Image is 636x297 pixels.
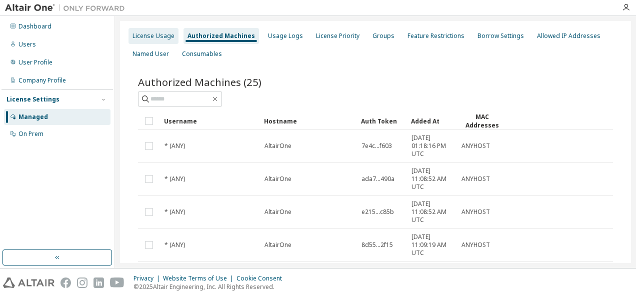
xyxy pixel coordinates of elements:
div: Managed [18,113,48,121]
div: Users [18,40,36,48]
span: 7e4c...f603 [361,142,392,150]
span: [DATE] 11:09:19 AM UTC [411,233,452,257]
div: Cookie Consent [236,274,288,282]
div: Groups [372,32,394,40]
div: On Prem [18,130,43,138]
div: MAC Addresses [461,112,503,129]
span: ANYHOST [461,142,490,150]
div: Named User [132,50,169,58]
span: AltairOne [264,241,291,249]
span: AltairOne [264,175,291,183]
div: Usage Logs [268,32,303,40]
div: Consumables [182,50,222,58]
div: Username [164,113,256,129]
span: * (ANY) [164,241,185,249]
span: Authorized Machines (25) [138,75,261,89]
div: Feature Restrictions [407,32,464,40]
span: AltairOne [264,208,291,216]
span: [DATE] 11:08:52 AM UTC [411,200,452,224]
img: instagram.svg [77,277,87,288]
img: youtube.svg [110,277,124,288]
span: ANYHOST [461,175,490,183]
span: * (ANY) [164,175,185,183]
span: ANYHOST [461,208,490,216]
div: Added At [411,113,453,129]
div: License Settings [6,95,59,103]
span: * (ANY) [164,208,185,216]
div: Website Terms of Use [163,274,236,282]
div: Privacy [133,274,163,282]
img: Altair One [5,3,130,13]
img: facebook.svg [60,277,71,288]
img: altair_logo.svg [3,277,54,288]
div: License Usage [132,32,174,40]
span: 8d55...2f15 [361,241,393,249]
span: * (ANY) [164,142,185,150]
span: e215...c85b [361,208,394,216]
span: [DATE] 01:18:16 PM UTC [411,134,452,158]
div: Company Profile [18,76,66,84]
div: Allowed IP Addresses [537,32,600,40]
div: User Profile [18,58,52,66]
div: Borrow Settings [477,32,524,40]
p: © 2025 Altair Engineering, Inc. All Rights Reserved. [133,282,288,291]
div: License Priority [316,32,359,40]
div: Dashboard [18,22,51,30]
span: [DATE] 11:08:52 AM UTC [411,167,452,191]
div: Auth Token [361,113,403,129]
span: AltairOne [264,142,291,150]
img: linkedin.svg [93,277,104,288]
div: Hostname [264,113,353,129]
div: Authorized Machines [187,32,255,40]
span: ANYHOST [461,241,490,249]
span: ada7...490a [361,175,394,183]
